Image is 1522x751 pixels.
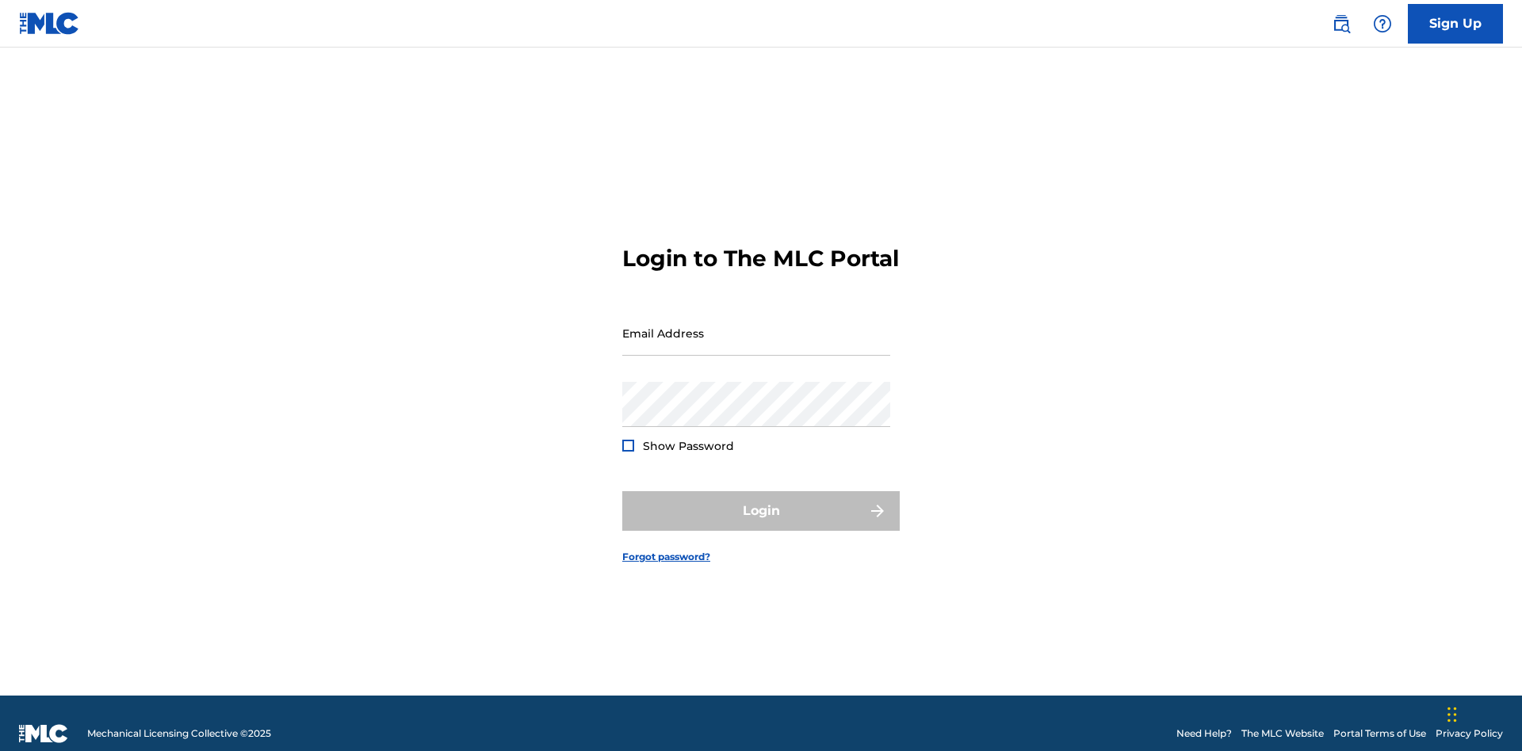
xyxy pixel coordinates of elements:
[1332,14,1351,33] img: search
[1373,14,1392,33] img: help
[1447,691,1457,738] div: Drag
[19,724,68,743] img: logo
[622,550,710,564] a: Forgot password?
[87,726,271,741] span: Mechanical Licensing Collective © 2025
[1241,726,1324,741] a: The MLC Website
[1443,675,1522,751] iframe: Chat Widget
[1176,726,1232,741] a: Need Help?
[643,439,734,453] span: Show Password
[1325,8,1357,40] a: Public Search
[1367,8,1398,40] div: Help
[19,12,80,35] img: MLC Logo
[622,245,899,273] h3: Login to The MLC Portal
[1333,726,1426,741] a: Portal Terms of Use
[1408,4,1503,44] a: Sign Up
[1436,726,1503,741] a: Privacy Policy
